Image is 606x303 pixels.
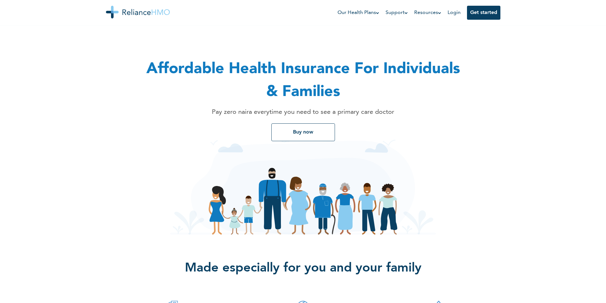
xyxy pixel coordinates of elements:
[160,107,446,117] p: Pay zero naira everytime you need to see a primary care doctor
[414,9,441,17] a: Resources
[271,123,335,141] button: Buy now
[386,9,408,17] a: Support
[144,58,462,104] h1: Affordable Health Insurance For Individuals & Families
[338,9,379,17] a: Our Health Plans
[467,6,500,20] button: Get started
[106,240,500,287] h2: Made especially for you and your family
[106,6,170,18] img: Reliance HMO's Logo
[448,10,461,15] a: Login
